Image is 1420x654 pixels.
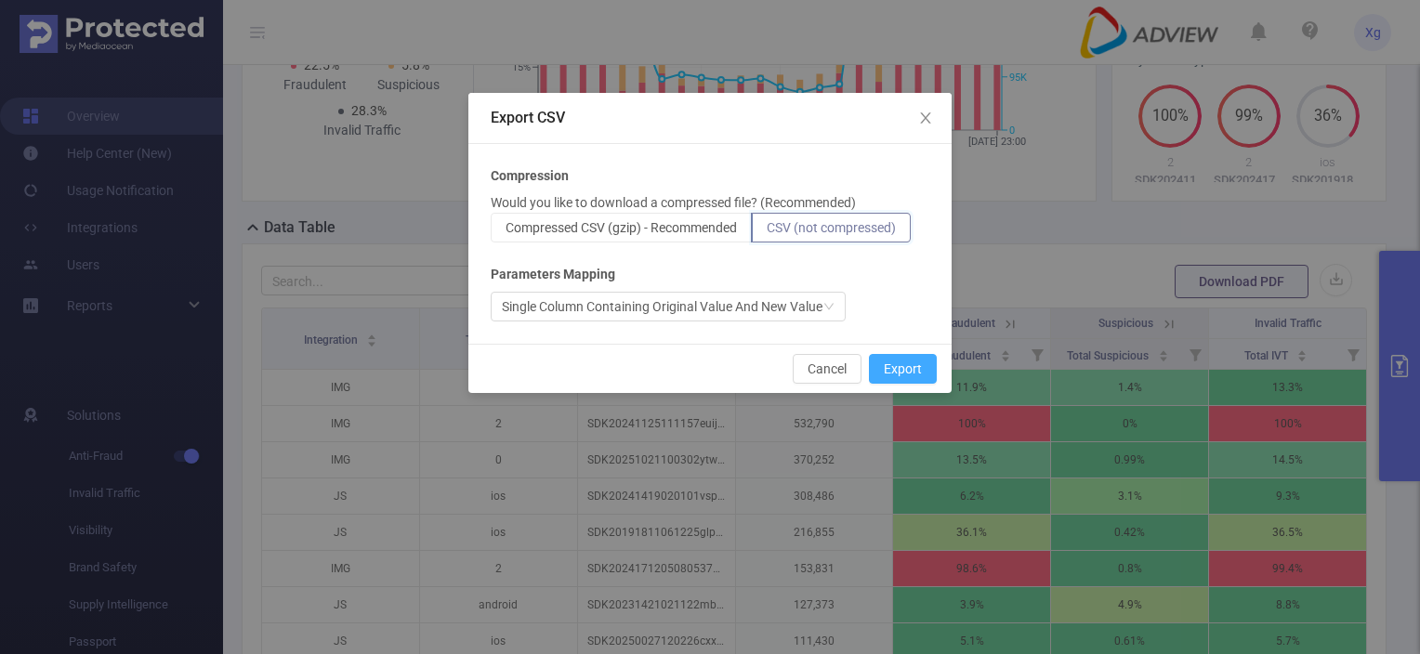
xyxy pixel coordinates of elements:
span: Compressed CSV (gzip) - Recommended [506,220,737,235]
button: Export [869,354,937,384]
i: icon: down [823,301,835,314]
div: Single Column Containing Original Value And New Value [502,293,822,320]
div: Export CSV [491,108,929,128]
i: icon: close [918,111,933,125]
button: Cancel [793,354,861,384]
p: Would you like to download a compressed file? (Recommended) [491,193,856,213]
b: Parameters Mapping [491,265,615,284]
button: Close [900,93,952,145]
b: Compression [491,166,569,186]
span: CSV (not compressed) [767,220,896,235]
